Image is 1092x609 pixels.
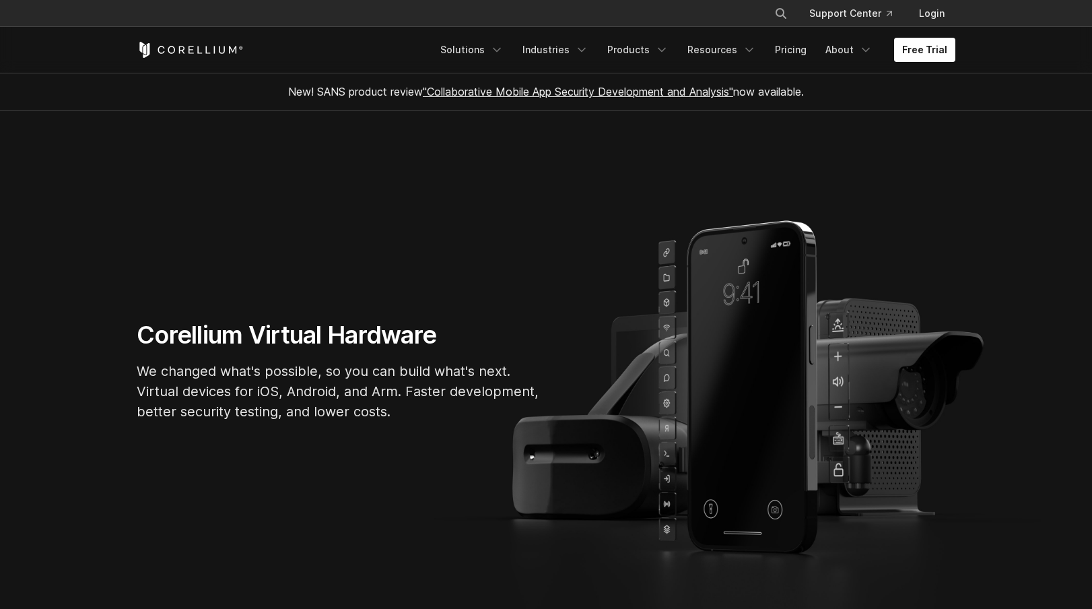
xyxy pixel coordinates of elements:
[894,38,955,62] a: Free Trial
[679,38,764,62] a: Resources
[769,1,793,26] button: Search
[767,38,815,62] a: Pricing
[423,85,733,98] a: "Collaborative Mobile App Security Development and Analysis"
[288,85,804,98] span: New! SANS product review now available.
[137,361,541,422] p: We changed what's possible, so you can build what's next. Virtual devices for iOS, Android, and A...
[758,1,955,26] div: Navigation Menu
[137,42,244,58] a: Corellium Home
[432,38,512,62] a: Solutions
[908,1,955,26] a: Login
[798,1,903,26] a: Support Center
[137,320,541,350] h1: Corellium Virtual Hardware
[599,38,677,62] a: Products
[514,38,596,62] a: Industries
[432,38,955,62] div: Navigation Menu
[817,38,881,62] a: About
